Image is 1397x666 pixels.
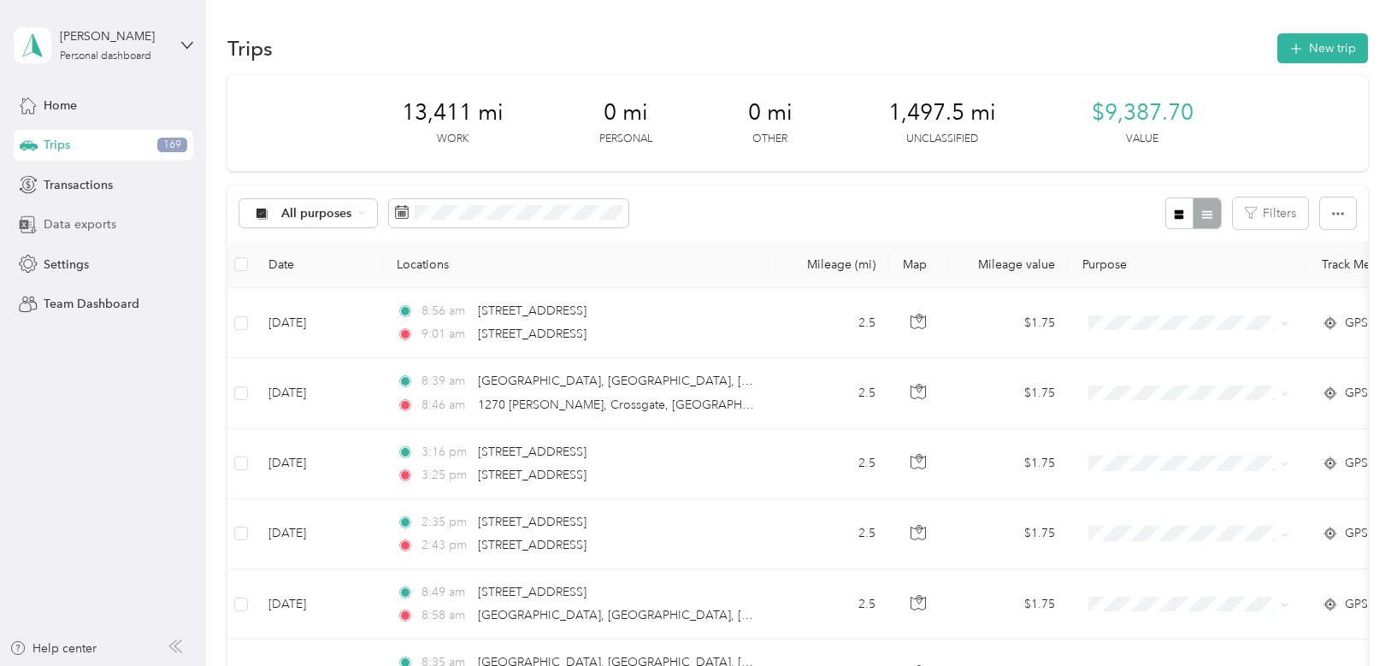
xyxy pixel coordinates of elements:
[44,176,113,194] span: Transactions
[437,132,469,147] p: Work
[1277,33,1368,63] button: New trip
[421,513,470,532] span: 2:35 pm
[9,639,97,657] button: Help center
[1345,454,1368,473] span: GPS
[478,374,861,388] span: [GEOGRAPHIC_DATA], [GEOGRAPHIC_DATA], [GEOGRAPHIC_DATA]
[281,208,352,220] span: All purposes
[949,499,1069,569] td: $1.75
[421,325,470,344] span: 9:01 am
[1233,197,1308,229] button: Filters
[44,295,139,313] span: Team Dashboard
[478,327,587,341] span: [STREET_ADDRESS]
[599,132,652,147] p: Personal
[478,304,587,318] span: [STREET_ADDRESS]
[949,569,1069,639] td: $1.75
[949,358,1069,428] td: $1.75
[421,583,470,602] span: 8:49 am
[1345,384,1368,403] span: GPS
[255,358,383,428] td: [DATE]
[776,288,889,358] td: 2.5
[1126,132,1158,147] p: Value
[949,429,1069,499] td: $1.75
[421,396,470,415] span: 8:46 am
[44,215,116,233] span: Data exports
[44,97,77,115] span: Home
[421,466,470,485] span: 3:25 pm
[888,99,996,127] span: 1,497.5 mi
[748,99,793,127] span: 0 mi
[255,429,383,499] td: [DATE]
[421,302,470,321] span: 8:56 am
[255,241,383,288] th: Date
[255,569,383,639] td: [DATE]
[421,606,470,625] span: 8:58 am
[402,99,504,127] span: 13,411 mi
[421,536,470,555] span: 2:43 pm
[478,608,861,622] span: [GEOGRAPHIC_DATA], [GEOGRAPHIC_DATA], [GEOGRAPHIC_DATA]
[604,99,648,127] span: 0 mi
[478,538,587,552] span: [STREET_ADDRESS]
[1069,241,1308,288] th: Purpose
[949,241,1069,288] th: Mileage value
[752,132,787,147] p: Other
[949,288,1069,358] td: $1.75
[478,398,925,412] span: 1270 [PERSON_NAME], Crossgate, [GEOGRAPHIC_DATA], [GEOGRAPHIC_DATA]
[421,372,470,391] span: 8:39 am
[255,288,383,358] td: [DATE]
[60,51,151,62] div: Personal dashboard
[478,515,587,529] span: [STREET_ADDRESS]
[1301,570,1397,666] iframe: Everlance-gr Chat Button Frame
[776,358,889,428] td: 2.5
[60,27,167,45] div: [PERSON_NAME]
[478,585,587,599] span: [STREET_ADDRESS]
[478,468,587,482] span: [STREET_ADDRESS]
[1092,99,1194,127] span: $9,387.70
[44,136,70,154] span: Trips
[776,569,889,639] td: 2.5
[421,443,470,462] span: 3:16 pm
[889,241,949,288] th: Map
[776,499,889,569] td: 2.5
[157,138,187,153] span: 169
[255,499,383,569] td: [DATE]
[906,132,978,147] p: Unclassified
[1345,314,1368,333] span: GPS
[776,241,889,288] th: Mileage (mi)
[776,429,889,499] td: 2.5
[227,39,273,57] h1: Trips
[478,445,587,459] span: [STREET_ADDRESS]
[44,256,89,274] span: Settings
[1345,524,1368,543] span: GPS
[383,241,776,288] th: Locations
